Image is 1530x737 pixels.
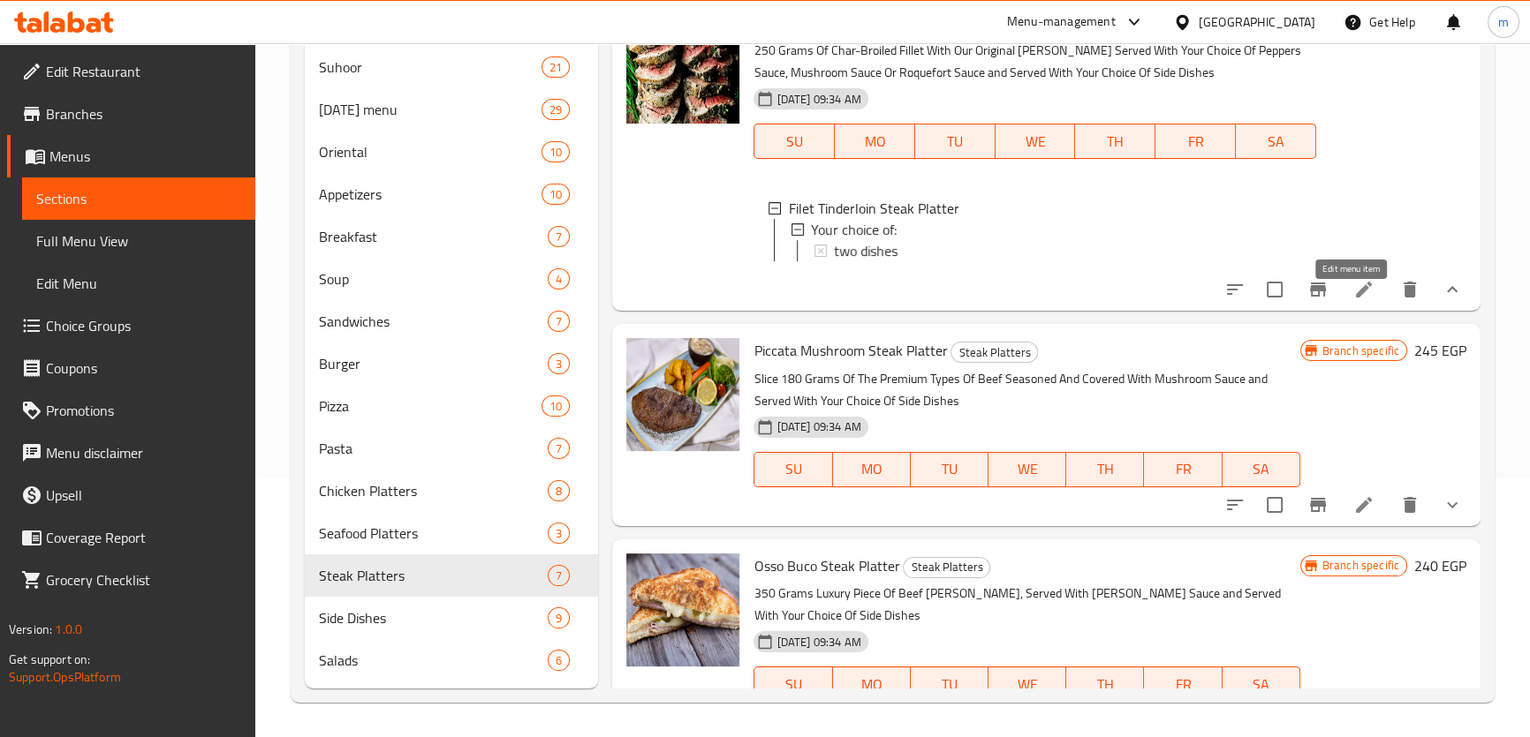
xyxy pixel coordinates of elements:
span: Salads [319,650,549,671]
div: Oriental10 [305,131,599,173]
span: 4 [549,271,569,288]
span: MO [840,672,904,697]
a: Menus [7,135,255,177]
div: items [548,523,570,544]
div: Soup4 [305,258,599,300]
button: SU [754,452,832,487]
img: Osso Buco Steak Platter [626,553,739,666]
div: items [548,565,570,586]
div: Burger3 [305,342,599,385]
button: SU [754,666,832,702]
img: Piccata Mushroom Steak Platter [626,338,739,451]
span: FR [1151,672,1215,697]
p: Slice 180 Grams Of The Premium Types Of Beef Seasoned And Covered With Mushroom Sauce and Served ... [754,368,1299,412]
button: delete [1389,484,1431,526]
span: Menus [49,146,241,167]
span: Select to update [1256,486,1293,523]
span: TU [918,456,981,482]
div: Salads6 [305,639,599,681]
div: Menu-management [1007,11,1116,33]
span: m [1498,12,1509,32]
h6: 240 EGP [1414,553,1466,578]
span: Chicken Platters [319,480,549,501]
span: Steak Platters [319,565,549,586]
span: 10 [542,186,569,203]
button: TU [915,124,996,159]
span: Steak Platters [951,342,1037,363]
button: FR [1155,124,1236,159]
div: items [542,99,570,120]
button: TU [911,452,988,487]
span: TH [1073,456,1137,482]
span: Appetizers [319,184,542,205]
span: Branch specific [1315,557,1406,574]
div: items [548,607,570,628]
span: SA [1230,456,1293,482]
button: SU [754,124,835,159]
div: Burger [319,353,549,374]
div: items [542,141,570,162]
span: MO [842,129,908,154]
button: Branch-specific-item [1297,268,1339,311]
span: 3 [549,525,569,542]
div: Oriental [319,141,542,162]
span: 7 [549,440,569,457]
button: WE [988,452,1066,487]
p: 350 Grams Luxury Piece Of Beef [PERSON_NAME], Served With [PERSON_NAME] Sauce and Served With You... [754,583,1299,627]
div: items [542,184,570,205]
span: [DATE] 09:34 AM [769,418,867,435]
span: WE [1003,129,1069,154]
span: Coverage Report [46,527,241,548]
div: Pasta [319,438,549,459]
span: Choice Groups [46,315,241,336]
button: TH [1066,452,1144,487]
span: TU [918,672,981,697]
div: Pizza [319,395,542,417]
button: show more [1431,484,1473,526]
span: SU [761,672,825,697]
span: 21 [542,59,569,76]
div: Appetizers10 [305,173,599,215]
span: 3 [549,356,569,372]
span: Sections [36,188,241,209]
button: delete [1389,268,1431,311]
span: Edit Restaurant [46,61,241,82]
div: items [548,650,570,671]
a: Support.OpsPlatform [9,666,121,688]
div: items [548,480,570,501]
a: Grocery Checklist [7,559,255,601]
span: 9 [549,610,569,627]
span: Edit Menu [36,273,241,294]
span: FR [1151,456,1215,482]
span: SA [1230,672,1293,697]
span: Side Dishes [319,607,549,628]
a: Sections [22,177,255,220]
a: Upsell [7,474,255,516]
span: Upsell [46,485,241,506]
a: Edit Restaurant [7,50,255,93]
span: WE [996,456,1059,482]
div: Suhoor [319,56,542,78]
span: Menu disclaimer [46,442,241,463]
div: Steak Platters7 [305,554,599,597]
span: 7 [549,313,569,330]
span: Breakfast [319,226,549,247]
img: Filet Tinderloin Steak Platter [626,11,739,124]
span: SU [761,129,828,154]
p: 250 Grams Of Char-Broiled Fillet With Our Original [PERSON_NAME] Served With Your Choice Of Peppe... [754,40,1315,84]
span: 8 [549,483,569,500]
button: TH [1066,666,1144,702]
span: Sandwiches [319,311,549,332]
div: items [548,268,570,290]
span: FR [1163,129,1229,154]
button: MO [833,452,911,487]
span: Steak Platters [904,557,989,577]
div: items [548,226,570,247]
div: Seafood Platters3 [305,512,599,554]
span: SU [761,456,825,482]
span: 10 [542,398,569,415]
div: Steak Platters [903,557,990,578]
